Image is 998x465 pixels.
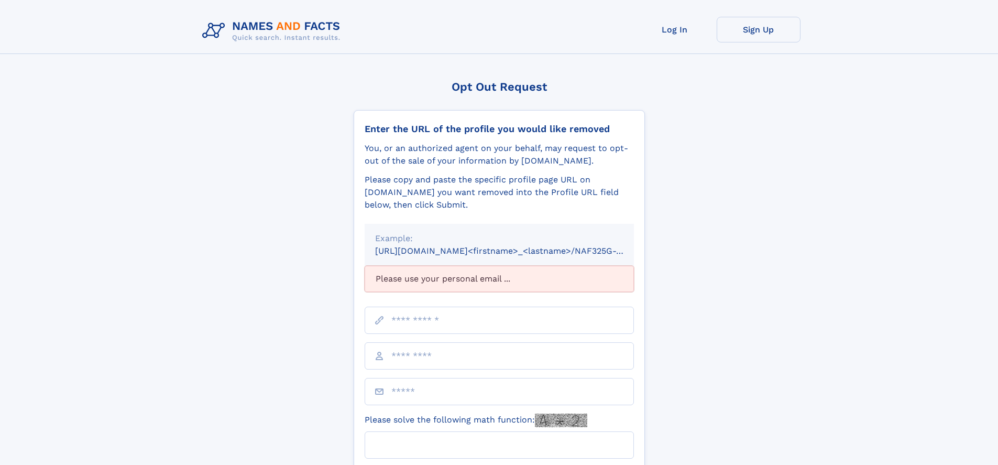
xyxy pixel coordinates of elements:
div: Please copy and paste the specific profile page URL on [DOMAIN_NAME] you want removed into the Pr... [365,174,634,211]
small: [URL][DOMAIN_NAME]<firstname>_<lastname>/NAF325G-xxxxxxxx [375,246,654,256]
div: Example: [375,232,623,245]
img: Logo Names and Facts [198,17,349,45]
div: You, or an authorized agent on your behalf, may request to opt-out of the sale of your informatio... [365,142,634,167]
a: Log In [633,17,717,42]
div: Opt Out Request [354,80,645,93]
a: Sign Up [717,17,800,42]
div: Please use your personal email ... [365,266,634,292]
label: Please solve the following math function: [365,414,587,427]
div: Enter the URL of the profile you would like removed [365,123,634,135]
